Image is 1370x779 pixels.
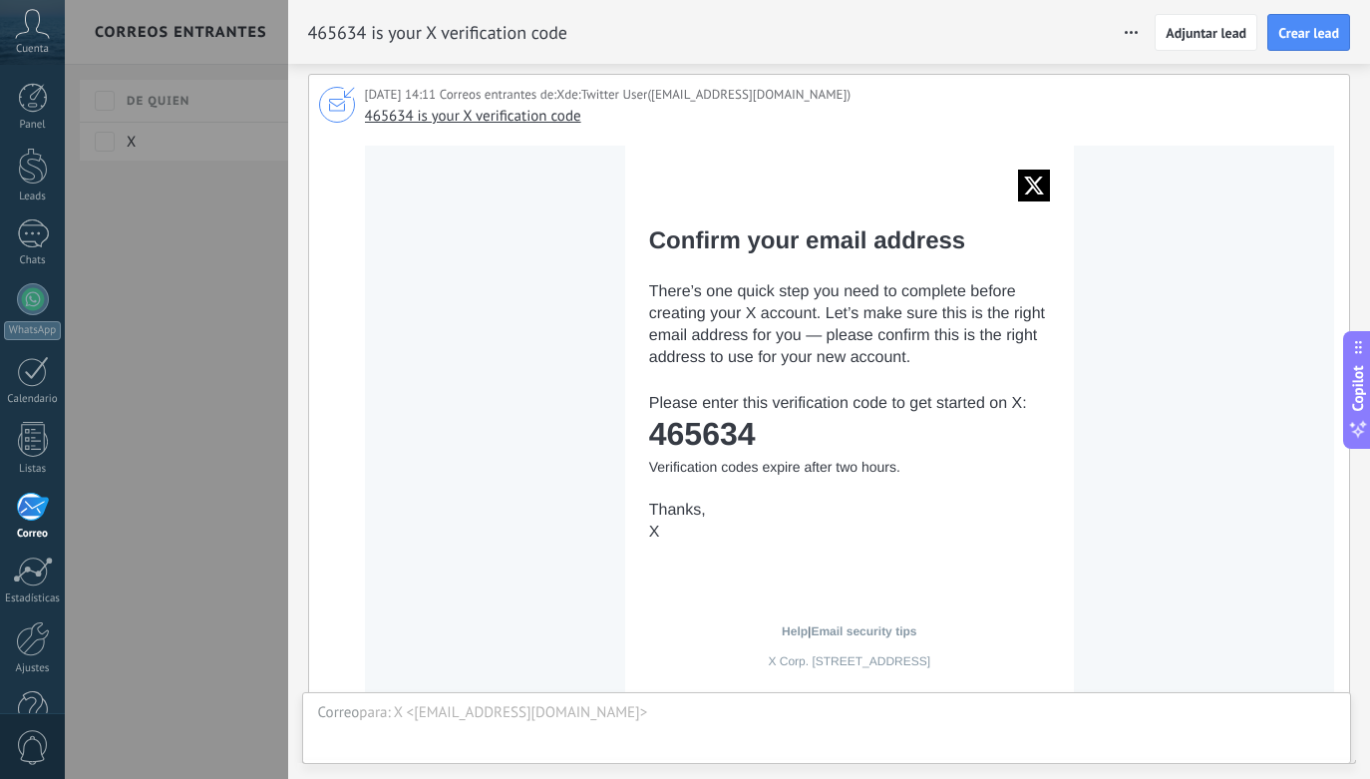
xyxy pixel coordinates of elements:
div: para [359,703,390,723]
div: Chats [4,254,62,267]
td: | [768,623,930,639]
div: : [387,703,390,723]
div: Calendario [4,393,62,406]
div: Listas [4,463,62,476]
div: WhatsApp [4,321,61,340]
td: 465634 [649,416,1050,452]
div: [DATE] 14:11 Correos entrantes de: de: [365,85,851,105]
div: Correo [4,528,62,541]
button: Crear lead [1267,14,1350,52]
td: Confirm your email address [649,225,1050,257]
span: 465634 is your X verification code [365,107,581,126]
button: Adjuntar lead [1155,14,1257,52]
td: Please enter this verification code to get started on X: [649,393,1050,415]
div: Estadísticas [4,592,62,605]
span: X [556,85,564,105]
span: Adjuntar lead [1166,26,1246,40]
td: Verification codes expire after two hours. [649,458,1050,476]
div: X <[EMAIL_ADDRESS][DOMAIN_NAME]> [394,703,1335,723]
a: Email security tips [811,624,916,638]
div: Panel [4,119,62,132]
td: There’s one quick step you need to complete before creating your X account. Let’s make sure this ... [649,281,1050,369]
div: Leads [4,191,62,203]
div: Ajustes [4,662,62,675]
span: Cuenta [16,43,49,56]
img: X [1018,170,1050,201]
span: Copilot [1348,365,1368,411]
span: X Corp. ﻿[STREET_ADDRESS] [768,654,930,668]
span: ([EMAIL_ADDRESS][DOMAIN_NAME]) [647,85,851,105]
span: Crear lead [1278,26,1339,40]
span: Twitter User [581,85,648,105]
a: Help [782,624,808,638]
td: Thanks, X [649,500,1050,544]
h2: 465634 is your X verification code [308,13,567,53]
img: ibis [365,140,366,141]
